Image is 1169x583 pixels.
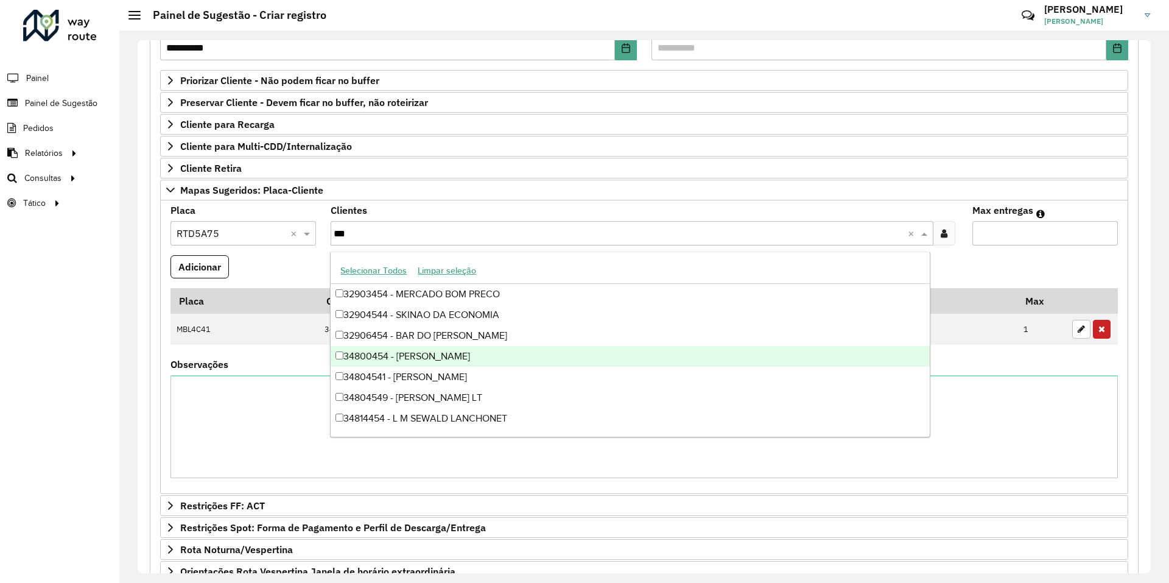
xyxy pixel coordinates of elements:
[180,119,275,129] span: Cliente para Recarga
[160,92,1128,113] a: Preservar Cliente - Devem ficar no buffer, não roteirizar
[972,203,1033,217] label: Max entregas
[160,539,1128,560] a: Rota Noturna/Vespertina
[170,357,228,372] label: Observações
[318,288,701,314] th: Código Cliente
[170,203,195,217] label: Placa
[160,70,1128,91] a: Priorizar Cliente - Não podem ficar no buffer
[331,284,929,305] div: 32903454 - MERCADO BOM PRECO
[26,72,49,85] span: Painel
[331,305,929,325] div: 32904544 - SKINAO DA ECONOMIA
[180,163,242,173] span: Cliente Retira
[24,172,61,185] span: Consultas
[25,147,63,160] span: Relatórios
[318,314,701,345] td: 34826004
[1106,36,1128,60] button: Choose Date
[180,141,352,151] span: Cliente para Multi-CDD/Internalização
[331,429,929,450] div: 34814544 - [PERSON_NAME] E CI
[331,367,929,387] div: 34804541 - [PERSON_NAME]
[25,97,97,110] span: Painel de Sugestão
[908,226,918,241] span: Clear all
[160,517,1128,538] a: Restrições Spot: Forma de Pagamento e Perfil de Descarga/Entrega
[23,122,54,135] span: Pedidos
[331,346,929,367] div: 34800454 - [PERSON_NAME]
[180,185,323,195] span: Mapas Sugeridos: Placa-Cliente
[1036,209,1045,219] em: Máximo de clientes que serão colocados na mesma rota com os clientes informados
[290,226,301,241] span: Clear all
[412,261,482,280] button: Limpar seleção
[1017,288,1066,314] th: Max
[170,314,318,345] td: MBL4C41
[160,200,1128,495] div: Mapas Sugeridos: Placa-Cliente
[335,261,412,280] button: Selecionar Todos
[160,180,1128,200] a: Mapas Sugeridos: Placa-Cliente
[180,97,428,107] span: Preservar Cliente - Devem ficar no buffer, não roteirizar
[1017,314,1066,345] td: 1
[1015,2,1041,29] a: Contato Rápido
[160,561,1128,582] a: Orientações Rota Vespertina Janela de horário extraordinária
[160,158,1128,178] a: Cliente Retira
[170,255,229,278] button: Adicionar
[141,9,326,22] h2: Painel de Sugestão - Criar registro
[331,325,929,346] div: 32906454 - BAR DO [PERSON_NAME]
[160,114,1128,135] a: Cliente para Recarga
[160,136,1128,157] a: Cliente para Multi-CDD/Internalização
[615,36,637,60] button: Choose Date
[331,408,929,429] div: 34814454 - L M SEWALD LANCHONET
[331,203,367,217] label: Clientes
[180,76,379,85] span: Priorizar Cliente - Não podem ficar no buffer
[331,387,929,408] div: 34804549 - [PERSON_NAME] LT
[180,567,455,576] span: Orientações Rota Vespertina Janela de horário extraordinária
[330,252,930,437] ng-dropdown-panel: Options list
[180,501,265,511] span: Restrições FF: ACT
[160,495,1128,516] a: Restrições FF: ACT
[23,197,46,210] span: Tático
[170,288,318,314] th: Placa
[1044,4,1136,15] h3: [PERSON_NAME]
[180,545,293,554] span: Rota Noturna/Vespertina
[1044,16,1136,27] span: [PERSON_NAME]
[180,523,486,532] span: Restrições Spot: Forma de Pagamento e Perfil de Descarga/Entrega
